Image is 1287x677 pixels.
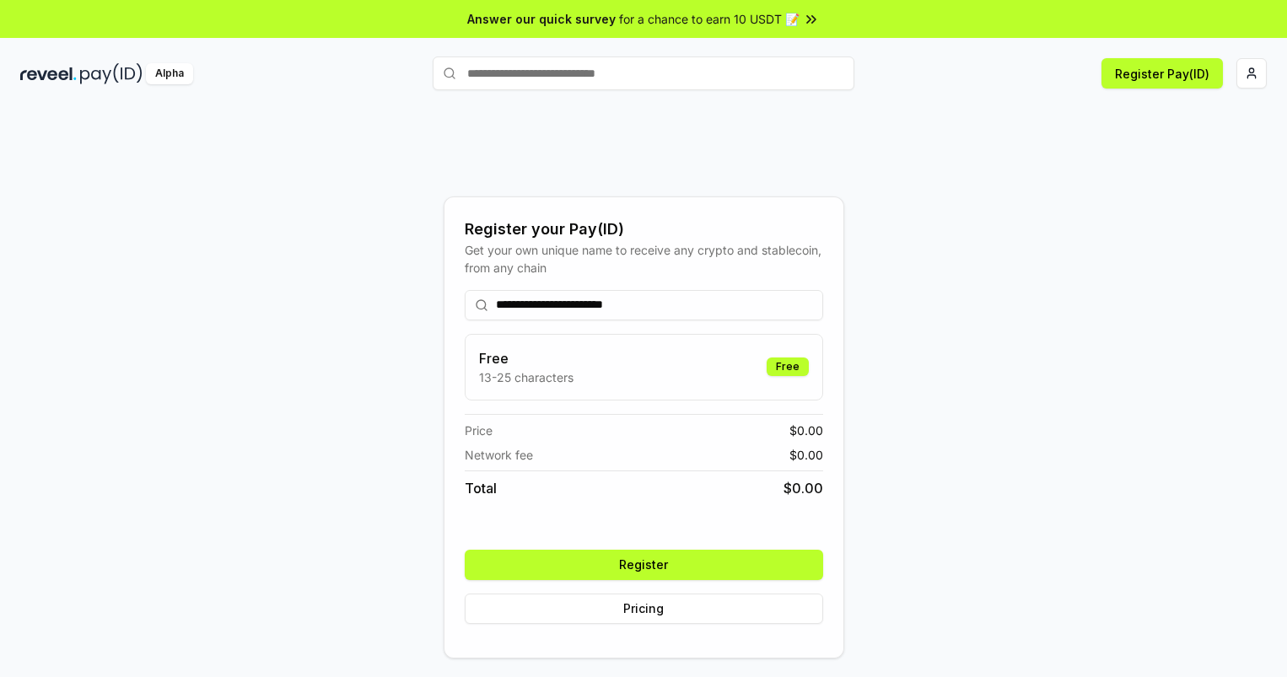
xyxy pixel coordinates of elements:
[465,241,823,277] div: Get your own unique name to receive any crypto and stablecoin, from any chain
[465,422,493,439] span: Price
[20,63,77,84] img: reveel_dark
[479,348,573,368] h3: Free
[479,368,573,386] p: 13-25 characters
[465,218,823,241] div: Register your Pay(ID)
[467,10,616,28] span: Answer our quick survey
[465,550,823,580] button: Register
[1101,58,1223,89] button: Register Pay(ID)
[789,446,823,464] span: $ 0.00
[619,10,800,28] span: for a chance to earn 10 USDT 📝
[465,446,533,464] span: Network fee
[465,478,497,498] span: Total
[465,594,823,624] button: Pricing
[80,63,143,84] img: pay_id
[784,478,823,498] span: $ 0.00
[146,63,193,84] div: Alpha
[789,422,823,439] span: $ 0.00
[767,357,809,376] div: Free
